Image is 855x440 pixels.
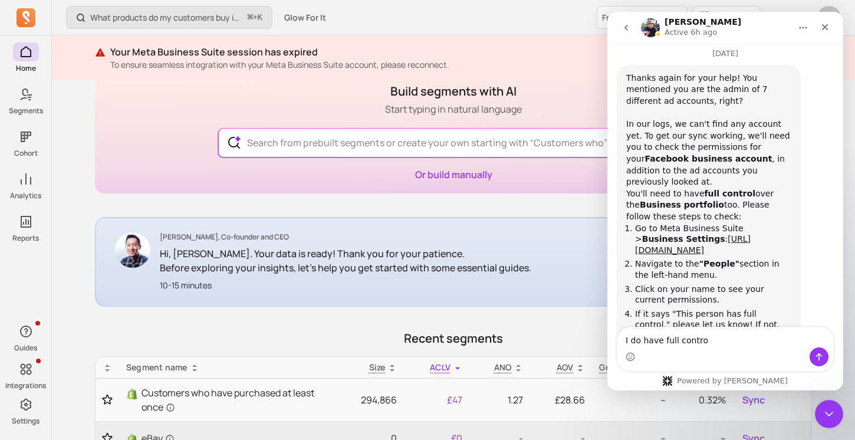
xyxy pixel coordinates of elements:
[37,142,165,152] b: Facebook business account
[90,12,243,24] p: What products do my customers buy in the same order?
[742,393,765,407] span: Sync
[18,340,28,350] button: Emoji picker
[19,176,184,211] div: You'll need to have over the too. Please follow these steps to check:
[142,386,327,414] span: Customers who have purchased at least once
[815,400,843,428] iframe: Intercom live chat
[12,416,40,426] p: Settings
[537,393,585,407] p: £28.66
[35,222,118,232] b: Business Settings
[126,386,327,414] a: ShopifyCustomers who have purchased at least once
[10,316,226,336] textarea: Message…
[110,59,701,71] p: To ensure seamless integration with your Meta Business Suite account, please reconnect.
[10,191,41,201] p: Analytics
[341,393,397,407] p: 294,866
[599,362,654,373] p: Gross margin
[277,7,333,28] button: Glow For It
[92,247,132,257] b: "People"
[385,83,522,100] h1: Build segments with AI
[13,320,39,355] button: Guides
[385,102,522,116] p: Start typing in natural language
[202,336,221,354] button: Send a message…
[248,11,262,24] span: +
[160,261,531,275] p: Before exploring your insights, let's help you get started with some essential guides.
[247,11,254,25] kbd: ⌘
[692,6,761,29] button: Earn $200
[19,61,184,107] div: Thanks again for your help! You mentioned you are the admin of 7 different ad accounts, right? ​
[740,390,767,409] button: Sync
[28,297,184,352] li: If it says "This person has full control," please let us know! If not, the owner or an admin of t...
[19,107,184,176] div: In our logs, we can't find any account yet. To get our sync working, we'll need you to check the ...
[494,362,512,373] span: ANO
[110,45,701,59] p: Your Meta Business Suite session has expired
[14,149,38,158] p: Cohort
[160,232,531,242] p: [PERSON_NAME], Co-founder and CEO
[160,280,531,291] p: 10-15 minutes
[763,6,787,29] button: Toggle dark mode
[476,393,523,407] p: 1.27
[5,381,46,390] p: Integrations
[284,12,326,24] span: Glow For It
[126,388,138,400] img: Shopify
[103,394,112,406] button: Toggle favorite
[817,6,841,29] img: avatar
[66,6,272,29] button: What products do my customers buy in the same order?⌘+K
[28,211,184,244] li: Go to Meta Business Suite > :
[557,362,574,373] p: AOV
[28,222,143,243] a: [URL][DOMAIN_NAME]
[415,168,492,181] a: Or build manually
[97,177,148,186] b: full control
[16,64,36,73] p: Home
[680,393,726,407] p: 0.32%
[9,54,193,359] div: Thanks again for your help! You mentioned you are the admin of 7 different ad accounts, right?​In...
[9,106,43,116] p: Segments
[95,330,812,347] p: Recent segments
[9,54,226,385] div: morris says…
[597,6,688,29] a: Free trial: 12 days left
[238,129,670,157] input: Search from prebuilt segments or create your own starting with “Customers who” ...
[12,234,39,243] p: Reports
[607,12,843,390] iframe: Intercom live chat
[602,12,682,24] p: Free trial: 12 days left
[369,362,386,373] span: Size
[28,272,184,294] li: Click on your name to see your current permissions.
[160,247,531,261] p: Hi, [PERSON_NAME]. Your data is ready! Thank you for your patience.
[28,247,184,268] li: Navigate to the section in the left-hand menu.
[14,343,37,353] p: Guides
[32,188,117,198] b: Business portfolio
[115,232,150,268] img: John Chao CEO
[599,393,666,407] p: --
[430,362,450,373] span: ACLV
[411,393,462,407] p: £47
[258,13,262,22] kbd: K
[126,362,327,373] div: Segment name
